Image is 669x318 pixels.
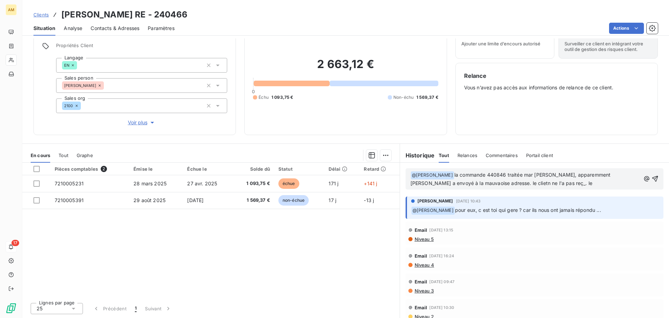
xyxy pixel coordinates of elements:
[278,195,309,206] span: non-échue
[253,57,438,78] h2: 2 663,12 €
[61,8,187,21] h3: [PERSON_NAME] RE - 240466
[33,12,49,17] span: Clients
[645,294,662,311] iframe: Intercom live chat
[278,166,321,172] div: Statut
[131,301,141,316] button: 1
[411,171,454,179] span: @ [PERSON_NAME]
[417,198,453,204] span: [PERSON_NAME]
[609,23,644,34] button: Actions
[278,178,299,189] span: échue
[101,166,107,172] span: 2
[329,180,338,186] span: 171 j
[414,262,434,268] span: Niveau 4
[564,41,652,52] span: Surveiller ce client en intégrant votre outil de gestion des risques client.
[415,227,428,233] span: Email
[429,305,454,310] span: [DATE] 10:30
[133,197,166,203] span: 29 août 2025
[64,83,96,88] span: [PERSON_NAME]
[187,166,229,172] div: Échue le
[412,207,455,215] span: @ [PERSON_NAME]
[55,180,84,186] span: 7210005231
[526,153,553,158] span: Portail client
[364,180,377,186] span: +141 j
[237,180,270,187] span: 1 093,75 €
[271,94,293,101] span: 1 093,75 €
[64,63,69,67] span: EN
[252,89,255,94] span: 0
[364,166,395,172] div: Retard
[457,153,477,158] span: Relances
[81,103,86,109] input: Ajouter une valeur
[237,197,270,204] span: 1 569,37 €
[429,280,454,284] span: [DATE] 09:47
[33,11,49,18] a: Clients
[128,119,156,126] span: Voir plus
[364,197,374,203] span: -13 j
[329,197,336,203] span: 17 j
[259,94,269,101] span: Échu
[486,153,518,158] span: Commentaires
[11,240,19,246] span: 17
[187,197,203,203] span: [DATE]
[33,25,55,32] span: Situation
[148,25,175,32] span: Paramètres
[55,166,125,172] div: Pièces comptables
[56,119,227,126] button: Voir plus
[77,62,83,68] input: Ajouter une valeur
[461,41,540,46] span: Ajouter une limite d’encours autorisé
[455,207,601,213] span: pour eux, c est toi qui gere ? car ils nous ont jamais répondu ...
[91,25,139,32] span: Contacts & Adresses
[429,228,453,232] span: [DATE] 13:15
[64,104,73,108] span: 2100
[55,197,84,203] span: 7210005391
[456,199,481,203] span: [DATE] 10:43
[56,43,227,52] span: Propriétés Client
[135,305,137,312] span: 1
[6,303,17,314] img: Logo LeanPay
[414,236,434,242] span: Niveau 5
[104,82,109,89] input: Ajouter une valeur
[37,305,43,312] span: 25
[439,153,449,158] span: Tout
[64,25,82,32] span: Analyse
[77,153,93,158] span: Graphe
[329,166,355,172] div: Délai
[89,301,131,316] button: Précédent
[400,151,435,160] h6: Historique
[31,153,50,158] span: En cours
[414,288,434,294] span: Niveau 3
[187,180,217,186] span: 27 avr. 2025
[416,94,438,101] span: 1 569,37 €
[237,166,270,172] div: Solde dû
[133,166,179,172] div: Émise le
[6,4,17,15] div: AM
[133,180,167,186] span: 28 mars 2025
[415,279,428,284] span: Email
[410,172,612,186] span: la commande 440846 traitée mar [PERSON_NAME], apparemment [PERSON_NAME] a envoyé à la mauvaoise a...
[464,72,649,80] h6: Relance
[59,153,68,158] span: Tout
[464,72,649,126] div: Vous n’avez pas accès aux informations de relance de ce client.
[415,305,428,310] span: Email
[429,254,454,258] span: [DATE] 16:24
[393,94,414,101] span: Non-échu
[141,301,176,316] button: Suivant
[415,253,428,259] span: Email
